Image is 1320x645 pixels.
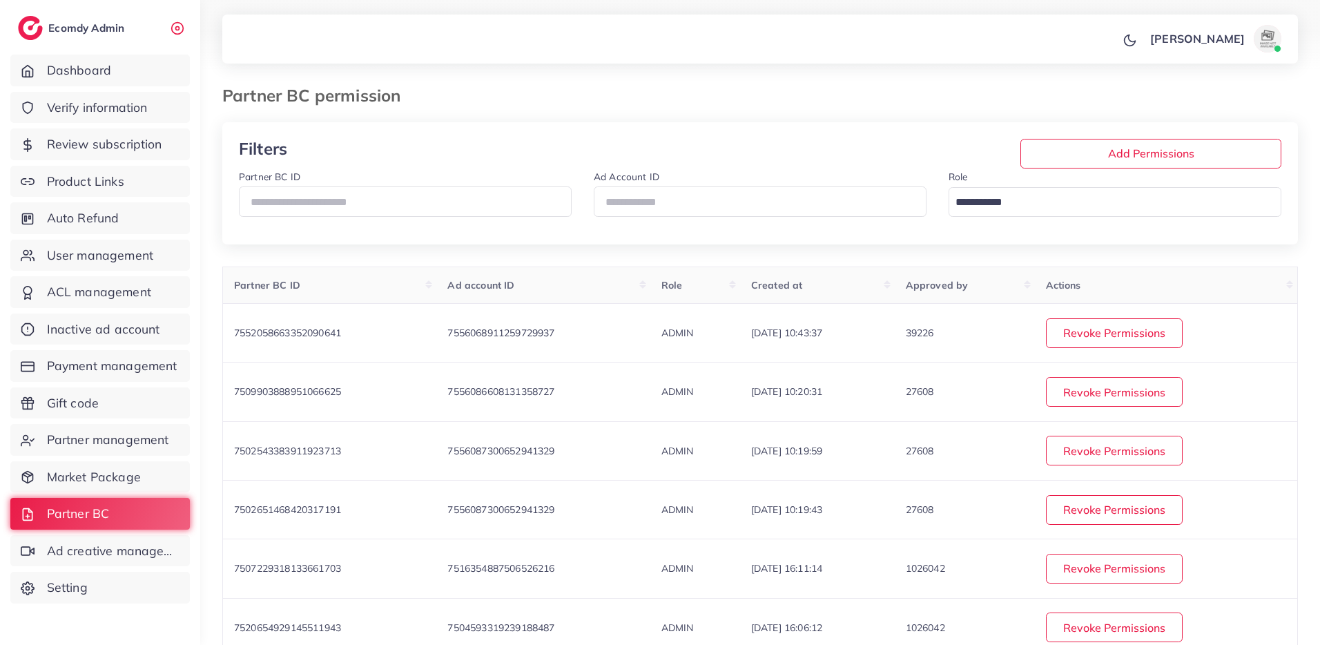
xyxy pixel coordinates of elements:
[1046,436,1183,465] button: Revoke Permissions
[10,461,190,493] a: Market Package
[661,327,694,339] span: ADMIN
[949,170,968,184] label: Role
[10,128,190,160] a: Review subscription
[222,86,411,106] h3: Partner BC permission
[594,170,659,184] label: Ad Account ID
[10,314,190,345] a: Inactive ad account
[10,276,190,308] a: ACL management
[234,385,341,398] span: 7509903888951066625
[1046,318,1183,348] button: Revoke Permissions
[47,505,110,523] span: Partner BC
[10,498,190,530] a: Partner BC
[1046,495,1183,525] button: Revoke Permissions
[10,92,190,124] a: Verify information
[10,387,190,419] a: Gift code
[949,187,1281,217] div: Search for option
[47,135,162,153] span: Review subscription
[751,279,803,291] span: Created at
[661,503,694,516] span: ADMIN
[18,16,43,40] img: logo
[239,170,300,184] label: Partner BC ID
[751,503,822,516] span: [DATE] 10:19:43
[1046,279,1081,291] span: Actions
[239,139,413,159] h3: Filters
[751,385,822,398] span: [DATE] 10:20:31
[447,622,554,634] span: 7504593319239188487
[751,445,822,457] span: [DATE] 10:19:59
[906,562,945,575] span: 1026042
[661,279,683,291] span: Role
[906,385,934,398] span: 27608
[47,542,179,560] span: Ad creative management
[47,283,151,301] span: ACL management
[234,622,341,634] span: 7520654929145511943
[47,247,153,264] span: User management
[906,445,934,457] span: 27608
[906,503,934,516] span: 27608
[10,202,190,234] a: Auto Refund
[447,327,554,339] span: 7556068911259729937
[661,445,694,457] span: ADMIN
[447,503,554,516] span: 7556087300652941329
[234,327,341,339] span: 7552058663352090641
[10,166,190,198] a: Product Links
[47,209,119,227] span: Auto Refund
[48,21,128,35] h2: Ecomdy Admin
[10,350,190,382] a: Payment management
[10,572,190,604] a: Setting
[1020,139,1281,169] button: Add Permissions
[447,385,554,398] span: 7556086608131358727
[447,445,554,457] span: 7556087300652941329
[10,424,190,456] a: Partner management
[10,535,190,567] a: Ad creative management
[234,445,341,457] span: 7502543383911923713
[47,468,141,486] span: Market Package
[234,503,341,516] span: 7502651468420317191
[951,192,1263,213] input: Search for option
[47,320,160,338] span: Inactive ad account
[661,622,694,634] span: ADMIN
[47,61,111,79] span: Dashboard
[447,279,514,291] span: Ad account ID
[751,562,822,575] span: [DATE] 16:11:14
[1046,377,1183,407] button: Revoke Permissions
[47,99,148,117] span: Verify information
[47,394,99,412] span: Gift code
[10,55,190,86] a: Dashboard
[447,562,554,575] span: 7516354887506526216
[47,173,124,191] span: Product Links
[1046,613,1183,642] button: Revoke Permissions
[47,357,177,375] span: Payment management
[661,385,694,398] span: ADMIN
[1046,554,1183,584] button: Revoke Permissions
[751,327,822,339] span: [DATE] 10:43:37
[906,622,945,634] span: 1026042
[906,279,969,291] span: Approved by
[906,327,934,339] span: 39226
[234,279,300,291] span: Partner BC ID
[47,431,169,449] span: Partner management
[10,240,190,271] a: User management
[751,622,822,634] span: [DATE] 16:06:12
[234,562,341,575] span: 7507229318133661703
[661,562,694,575] span: ADMIN
[47,579,88,597] span: Setting
[18,16,128,40] a: logoEcomdy Admin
